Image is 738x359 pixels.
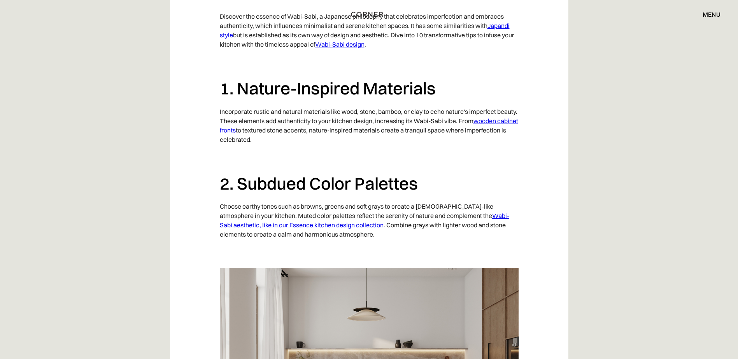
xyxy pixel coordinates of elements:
[220,173,519,194] h2: 2. Subdued Color Palettes
[220,53,519,70] p: ‍
[220,8,519,53] p: Discover the essence of Wabi-Sabi, a Japanese philosophy that celebrates imperfection and embrace...
[220,22,510,39] a: Japandi style
[220,198,519,243] p: Choose earthy tones such as browns, greens and soft grays to create a [DEMOGRAPHIC_DATA]-like atm...
[342,9,396,19] a: home
[220,117,518,134] a: wooden cabinet fronts
[220,148,519,165] p: ‍
[220,243,519,260] p: ‍
[703,11,720,17] div: menu
[220,103,519,148] p: Incorporate rustic and natural materials like wood, stone, bamboo, or clay to echo nature's imper...
[695,8,720,21] div: menu
[220,78,519,99] h2: 1. Nature-Inspired Materials
[315,40,365,48] a: Wabi-Sabi design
